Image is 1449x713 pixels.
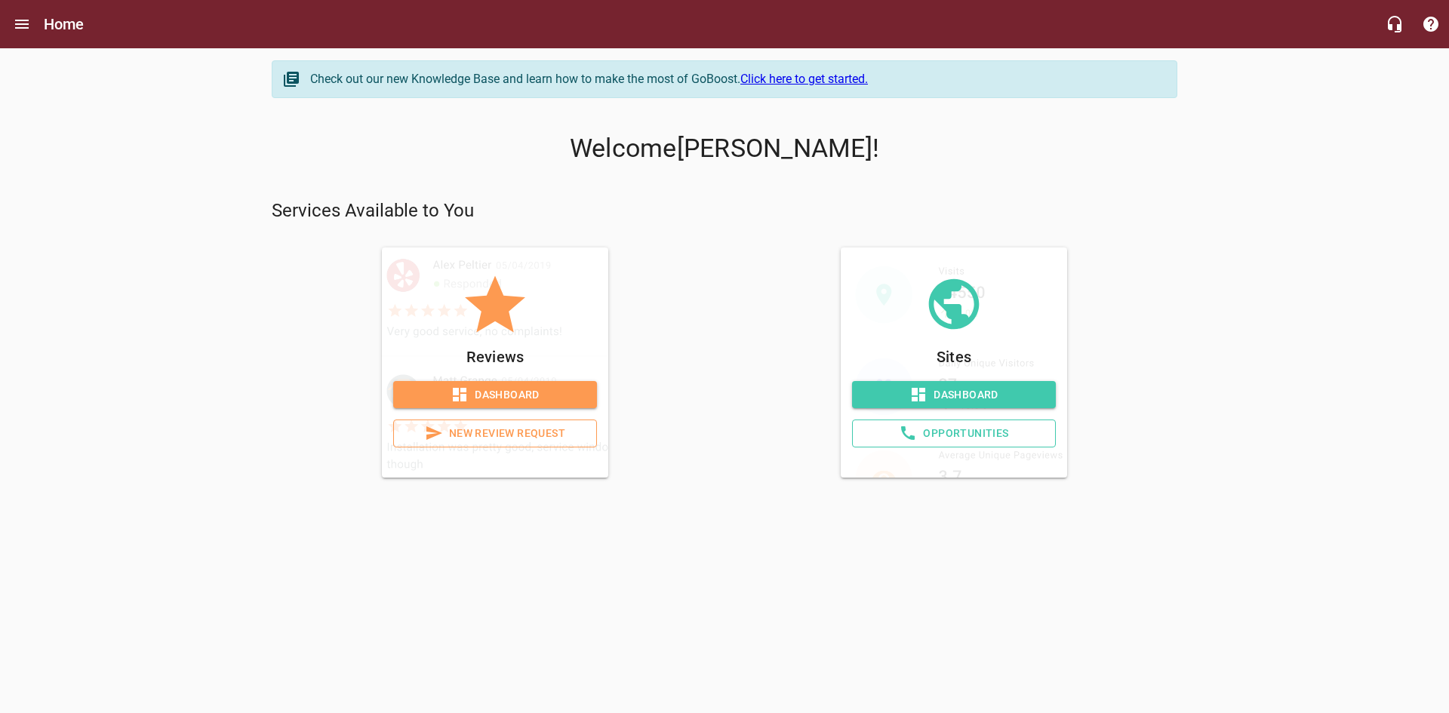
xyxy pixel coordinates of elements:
[406,424,584,443] span: New Review Request
[852,381,1056,409] a: Dashboard
[852,420,1056,447] a: Opportunities
[852,345,1056,369] p: Sites
[393,381,597,409] a: Dashboard
[393,420,597,447] a: New Review Request
[4,6,40,42] button: Open drawer
[44,12,85,36] h6: Home
[272,199,1177,223] p: Services Available to You
[310,70,1161,88] div: Check out our new Knowledge Base and learn how to make the most of GoBoost.
[865,424,1043,443] span: Opportunities
[740,72,868,86] a: Click here to get started.
[1413,6,1449,42] button: Support Portal
[864,386,1044,404] span: Dashboard
[1377,6,1413,42] button: Live Chat
[405,386,585,404] span: Dashboard
[272,134,1177,164] p: Welcome [PERSON_NAME] !
[393,345,597,369] p: Reviews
